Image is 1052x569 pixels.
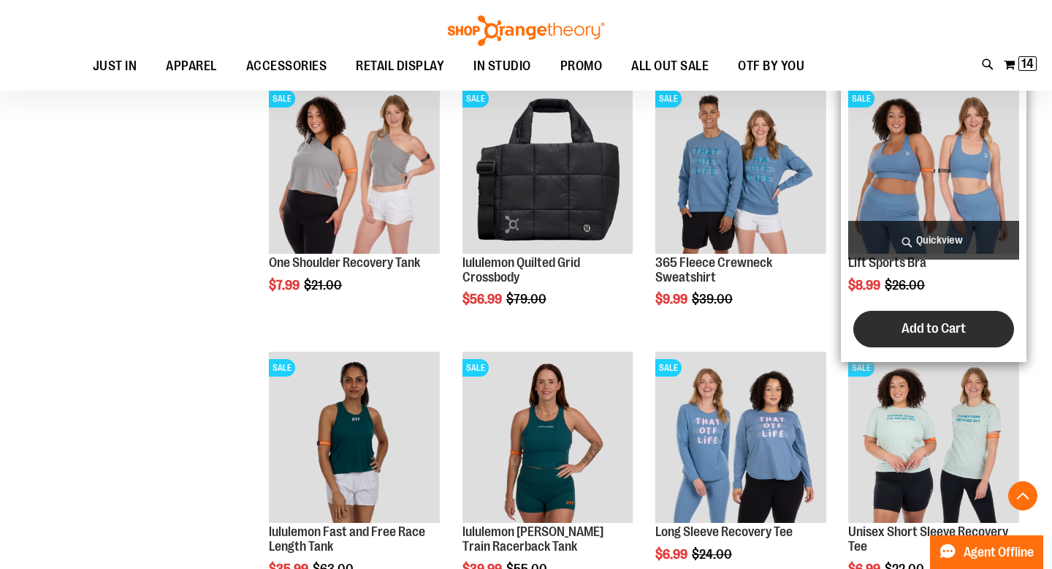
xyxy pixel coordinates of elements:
a: 365 Fleece Crewneck SweatshirtSALE [655,83,826,256]
span: OTF BY YOU [738,50,804,83]
button: Agent Offline [930,535,1043,569]
span: IN STUDIO [473,50,531,83]
span: Agent Offline [964,546,1034,559]
span: SALE [269,359,295,377]
span: ALL OUT SALE [631,50,709,83]
img: Shop Orangetheory [446,15,606,46]
a: lululemon Wunder Train Racerback TankSALE [462,352,633,525]
img: Main of 2024 Covention Lift Sports Bra [848,83,1019,254]
img: Main of 2024 AUGUST Long Sleeve Recovery Tee [655,352,826,523]
a: Quickview [848,221,1019,260]
a: Main view of 2024 August lululemon Fast and Free Race Length TankSALE [269,352,440,525]
span: $26.00 [885,278,927,293]
span: SALE [462,359,489,377]
a: lululemon [PERSON_NAME] Train Racerback Tank [462,524,603,554]
span: PROMO [560,50,603,83]
a: One Shoulder Recovery Tank [269,255,420,270]
a: Main of 2024 AUGUST Unisex Short Sleeve Recovery TeeSALE [848,352,1019,525]
div: product [262,75,447,330]
span: SALE [848,359,874,377]
img: Main of 2024 AUGUST Unisex Short Sleeve Recovery Tee [848,352,1019,523]
a: Lift Sports Bra [848,255,926,270]
button: Add to Cart [853,311,1014,347]
a: lululemon Quilted Grid CrossbodySALE [462,83,633,256]
a: Long Sleeve Recovery Tee [655,524,793,539]
img: Main view of 2024 August lululemon Fast and Free Race Length Tank [269,352,440,523]
span: ACCESSORIES [246,50,327,83]
span: $7.99 [269,278,302,293]
div: product [648,75,834,344]
a: 365 Fleece Crewneck Sweatshirt [655,255,772,284]
span: $79.00 [506,292,549,306]
span: APPAREL [166,50,217,83]
span: JUST IN [93,50,137,83]
span: RETAIL DISPLAY [356,50,444,83]
span: SALE [462,90,489,108]
button: Back To Top [1008,481,1037,510]
span: $6.99 [655,547,690,562]
span: SALE [269,90,295,108]
img: lululemon Quilted Grid Crossbody [462,83,633,254]
a: lululemon Quilted Grid Crossbody [462,255,580,284]
div: product [841,75,1026,362]
span: 14 [1021,56,1034,71]
span: SALE [848,90,874,108]
span: Add to Cart [902,320,966,336]
span: $39.00 [692,292,735,306]
img: Main view of One Shoulder Recovery Tank [269,83,440,254]
a: Main of 2024 AUGUST Long Sleeve Recovery TeeSALE [655,352,826,525]
span: SALE [655,359,682,377]
span: $21.00 [304,278,344,293]
div: product [455,75,641,344]
span: $9.99 [655,292,690,306]
span: $8.99 [848,278,883,293]
a: Main view of One Shoulder Recovery TankSALE [269,83,440,256]
a: Unisex Short Sleeve Recovery Tee [848,524,1008,554]
a: Main of 2024 Covention Lift Sports BraSALE [848,83,1019,256]
span: SALE [655,90,682,108]
a: lululemon Fast and Free Race Length Tank [269,524,425,554]
img: lululemon Wunder Train Racerback Tank [462,352,633,523]
span: $24.00 [692,547,734,562]
span: $56.99 [462,292,504,306]
img: 365 Fleece Crewneck Sweatshirt [655,83,826,254]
